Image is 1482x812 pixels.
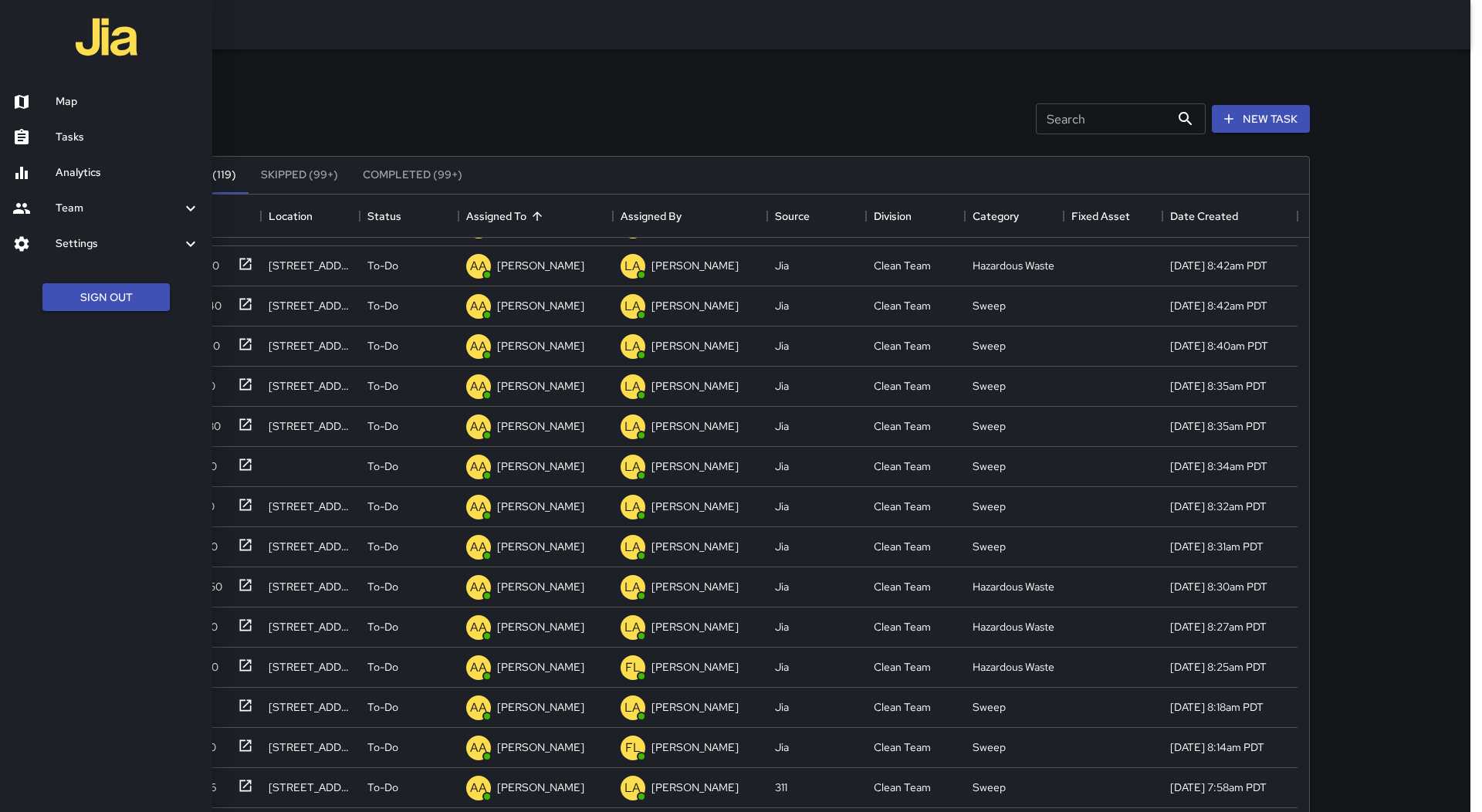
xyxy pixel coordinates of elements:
h6: Tasks [56,129,200,146]
h6: Team [56,200,181,217]
h6: Settings [56,235,181,252]
h6: Map [56,93,200,110]
img: jia-logo [76,6,137,68]
h6: Analytics [56,164,200,181]
button: Sign Out [42,283,170,312]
